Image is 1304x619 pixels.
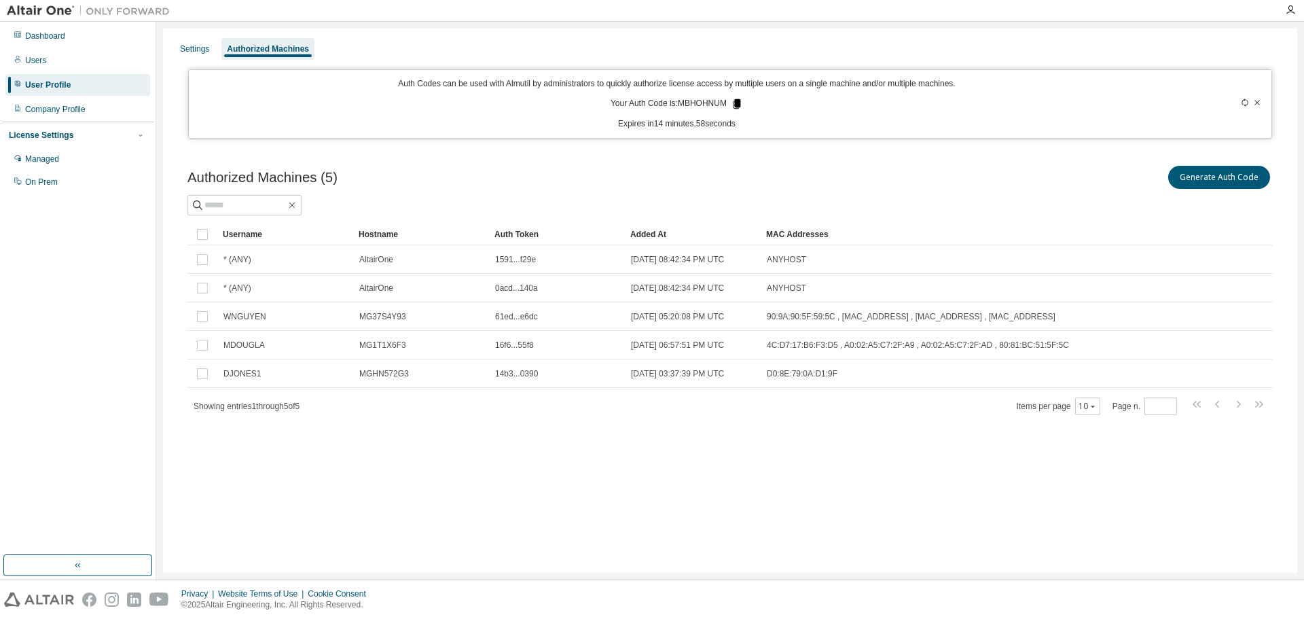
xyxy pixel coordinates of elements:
div: Privacy [181,588,218,599]
div: Settings [180,43,209,54]
span: * (ANY) [223,254,251,265]
div: Dashboard [25,31,65,41]
span: DJONES1 [223,368,261,379]
span: MG37S4Y93 [359,311,406,322]
span: D0:8E:79:0A:D1:9F [767,368,837,379]
img: altair_logo.svg [4,593,74,607]
div: Company Profile [25,104,86,115]
span: 61ed...e6dc [495,311,538,322]
div: Username [223,224,348,245]
span: 0acd...140a [495,283,538,294]
p: Expires in 14 minutes, 58 seconds [197,118,1157,130]
span: [DATE] 08:42:34 PM UTC [631,254,724,265]
div: Cookie Consent [308,588,374,599]
span: Showing entries 1 through 5 of 5 [194,402,300,411]
img: facebook.svg [82,593,96,607]
span: AltairOne [359,283,393,294]
p: © 2025 Altair Engineering, Inc. All Rights Reserved. [181,599,374,611]
div: Users [25,55,46,66]
span: AltairOne [359,254,393,265]
span: ANYHOST [767,283,806,294]
img: instagram.svg [105,593,119,607]
button: Generate Auth Code [1168,166,1270,189]
span: 14b3...0390 [495,368,538,379]
span: WNGUYEN [223,311,266,322]
span: [DATE] 05:20:08 PM UTC [631,311,724,322]
span: MGHN572G3 [359,368,409,379]
span: MDOUGLA [223,340,265,351]
span: [DATE] 03:37:39 PM UTC [631,368,724,379]
span: 90:9A:90:5F:59:5C , [MAC_ADDRESS] , [MAC_ADDRESS] , [MAC_ADDRESS] [767,311,1055,322]
span: Page n. [1112,397,1177,415]
div: Added At [630,224,755,245]
div: License Settings [9,130,73,141]
div: Website Terms of Use [218,588,308,599]
span: ANYHOST [767,254,806,265]
div: Managed [25,154,59,164]
p: Your Auth Code is: MBHOHNUM [611,98,743,110]
div: MAC Addresses [766,224,1130,245]
div: Auth Token [494,224,619,245]
span: [DATE] 06:57:51 PM UTC [631,340,724,351]
p: Auth Codes can be used with Almutil by administrators to quickly authorize license access by mult... [197,78,1157,90]
button: 10 [1079,401,1097,412]
span: 16f6...55f8 [495,340,534,351]
img: linkedin.svg [127,593,141,607]
div: Authorized Machines [227,43,309,54]
span: 1591...f29e [495,254,536,265]
span: MG1T1X6F3 [359,340,406,351]
div: On Prem [25,177,58,188]
div: Hostname [359,224,484,245]
span: Items per page [1017,397,1100,415]
span: [DATE] 08:42:34 PM UTC [631,283,724,294]
img: youtube.svg [149,593,169,607]
span: * (ANY) [223,283,251,294]
div: User Profile [25,79,71,90]
span: 4C:D7:17:B6:F3:D5 , A0:02:A5:C7:2F:A9 , A0:02:A5:C7:2F:AD , 80:81:BC:51:5F:5C [767,340,1069,351]
span: Authorized Machines (5) [187,170,338,185]
img: Altair One [7,4,177,18]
